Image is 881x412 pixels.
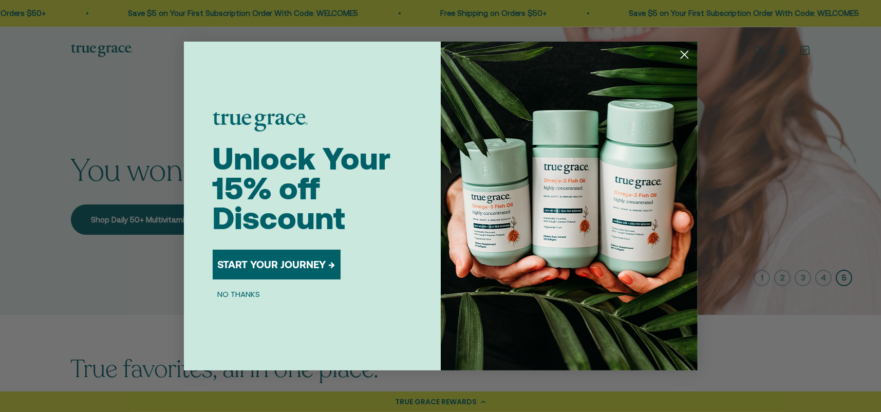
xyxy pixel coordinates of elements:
[213,288,266,300] button: NO THANKS
[441,42,698,370] img: 098727d5-50f8-4f9b-9554-844bb8da1403.jpeg
[213,112,308,132] img: logo placeholder
[213,250,341,279] button: START YOUR JOURNEY →
[676,46,693,64] button: Close dialog
[213,141,391,236] span: Unlock Your 15% off Discount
